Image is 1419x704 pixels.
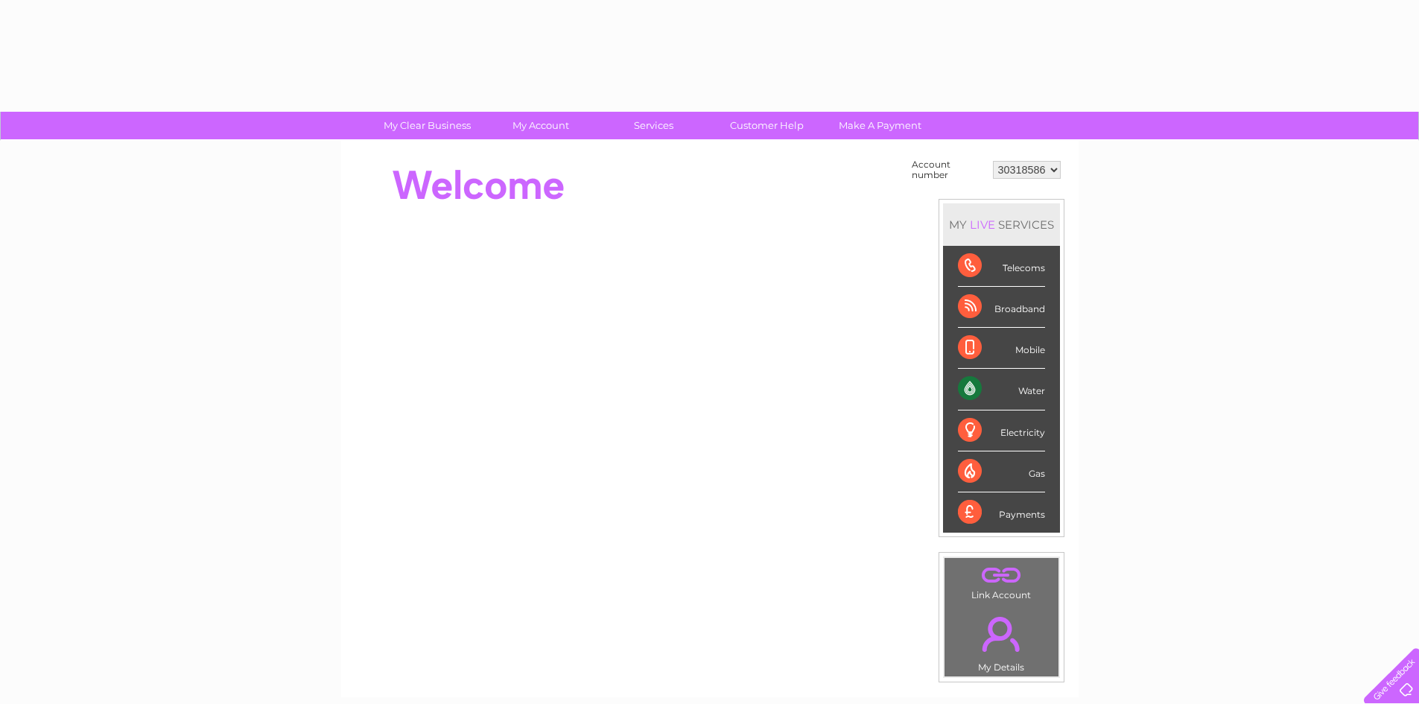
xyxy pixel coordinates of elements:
div: Gas [958,451,1045,492]
td: Account number [908,156,989,184]
td: Link Account [944,557,1059,604]
a: Customer Help [705,112,828,139]
div: Mobile [958,328,1045,369]
a: My Account [479,112,602,139]
a: . [948,562,1055,588]
div: Electricity [958,410,1045,451]
a: Make A Payment [819,112,942,139]
div: Payments [958,492,1045,533]
div: LIVE [967,218,998,232]
a: . [948,608,1055,660]
a: Services [592,112,715,139]
a: My Clear Business [366,112,489,139]
div: MY SERVICES [943,203,1060,246]
div: Water [958,369,1045,410]
div: Telecoms [958,246,1045,287]
td: My Details [944,604,1059,677]
div: Broadband [958,287,1045,328]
